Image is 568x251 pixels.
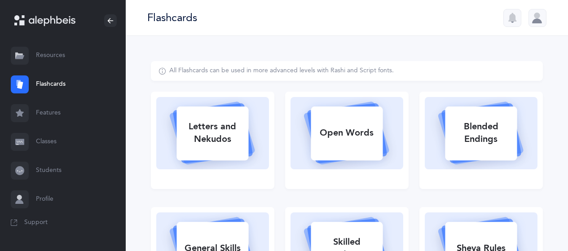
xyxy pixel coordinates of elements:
div: Letters and Nekudos [176,115,248,151]
span: Support [24,218,48,227]
div: Flashcards [147,10,197,25]
div: All Flashcards can be used in more advanced levels with Rashi and Script fonts. [169,66,394,75]
div: Blended Endings [445,115,517,151]
div: Open Words [311,121,383,145]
